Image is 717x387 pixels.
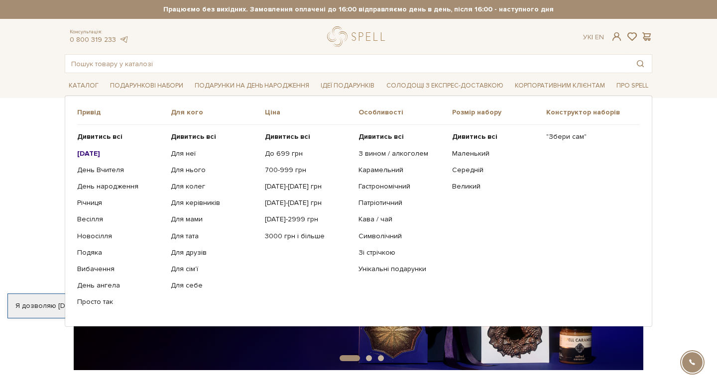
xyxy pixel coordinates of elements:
[265,198,351,207] a: [DATE]-[DATE] грн
[77,297,163,306] a: Просто так
[382,77,507,94] a: Солодощі з експрес-доставкою
[171,132,216,141] b: Дивитись всі
[77,132,163,141] a: Дивитись всі
[358,182,445,191] a: Гастрономічний
[265,108,358,117] span: Ціна
[452,132,538,141] a: Дивитись всі
[583,33,604,42] div: Ук
[452,132,497,141] b: Дивитись всі
[358,166,445,175] a: Карамельний
[265,166,351,175] a: 700-999 грн
[358,132,445,141] a: Дивитись всі
[546,132,632,141] a: "Збери сам"
[77,166,163,175] a: День Вчителя
[171,248,257,257] a: Для друзів
[358,232,445,241] a: Символічний
[77,132,122,141] b: Дивитись всі
[70,29,128,35] span: Консультація:
[77,215,163,224] a: Весілля
[191,78,313,94] a: Подарунки на День народження
[358,265,445,274] a: Унікальні подарунки
[546,108,640,117] span: Конструктор наборів
[612,78,652,94] a: Про Spell
[358,248,445,257] a: Зі стрічкою
[106,78,187,94] a: Подарункові набори
[452,166,538,175] a: Середній
[452,149,538,158] a: Маленький
[358,149,445,158] a: З вином / алкоголем
[77,281,163,290] a: День ангела
[366,355,372,361] button: Carousel Page 2
[595,33,604,41] a: En
[65,55,629,73] input: Пошук товару у каталозі
[358,215,445,224] a: Кава / чай
[358,198,445,207] a: Патріотичний
[317,78,378,94] a: Ідеї подарунків
[171,198,257,207] a: Для керівників
[77,108,171,117] span: Привід
[119,35,128,44] a: telegram
[452,182,538,191] a: Великий
[77,198,163,207] a: Річниця
[171,232,257,241] a: Для тата
[77,149,163,158] a: [DATE]
[265,232,351,241] a: 3000 грн і більше
[340,355,360,361] button: Carousel Page 1 (Current Slide)
[171,265,257,274] a: Для сім'ї
[77,248,163,257] a: Подяка
[452,108,546,117] span: Розмір набору
[65,78,103,94] a: Каталог
[171,166,257,175] a: Для нього
[65,5,652,14] strong: Працюємо без вихідних. Замовлення оплачені до 16:00 відправляємо день в день, після 16:00 - насту...
[358,108,452,117] span: Особливості
[378,355,384,361] button: Carousel Page 3
[629,55,652,73] button: Пошук товару у каталозі
[171,281,257,290] a: Для себе
[171,215,257,224] a: Для мами
[171,149,257,158] a: Для неї
[77,149,100,158] b: [DATE]
[8,301,278,310] div: Я дозволяю [DOMAIN_NAME] використовувати
[171,108,264,117] span: Для кого
[358,132,404,141] b: Дивитись всі
[77,265,163,274] a: Вибачення
[265,182,351,191] a: [DATE]-[DATE] грн
[327,26,389,47] a: logo
[70,35,116,44] a: 0 800 319 233
[511,78,609,94] a: Корпоративним клієнтам
[171,182,257,191] a: Для колег
[77,182,163,191] a: День народження
[592,33,593,41] span: |
[77,232,163,241] a: Новосілля
[171,132,257,141] a: Дивитись всі
[65,96,652,326] div: Каталог
[65,354,652,363] div: Carousel Pagination
[265,132,351,141] a: Дивитись всі
[265,149,351,158] a: До 699 грн
[265,132,310,141] b: Дивитись всі
[265,215,351,224] a: [DATE]-2999 грн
